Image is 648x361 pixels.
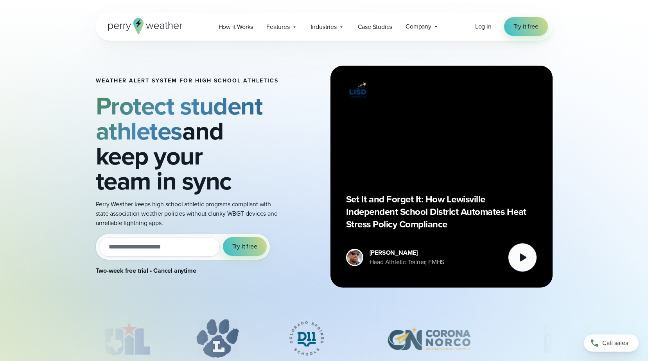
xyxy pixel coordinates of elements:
[370,257,445,267] div: Head Athletic Trainer, FMHS
[522,319,633,358] img: Des-Moines-Public-Schools.svg
[96,78,279,84] h1: Weather Alert System for High School Athletics
[475,22,492,31] a: Log in
[96,200,279,228] p: Perry Weather keeps high school athletic programs compliant with state association weather polici...
[212,19,260,35] a: How it Works
[351,19,399,35] a: Case Studies
[602,338,628,348] span: Call sales
[266,22,289,32] span: Features
[522,319,633,358] div: 5 of 12
[358,22,393,32] span: Case Studies
[406,22,431,31] span: Company
[219,22,253,32] span: How it Works
[370,248,445,257] div: [PERSON_NAME]
[277,319,336,358] div: 3 of 12
[196,319,239,358] div: 2 of 12
[346,81,370,99] img: Lewisville ISD logo
[504,17,548,36] a: Try it free
[277,319,336,358] img: Colorado-Springs-School-District.svg
[373,319,485,358] img: Corona-Norco-Unified-School-District.svg
[311,22,337,32] span: Industries
[96,88,263,149] strong: Protect student athletes
[223,237,267,256] button: Try it free
[347,250,362,265] img: cody-henschke-headshot
[346,193,537,231] p: Set It and Forget It: How Lewisville Independent School District Automates Heat Stress Policy Com...
[96,93,279,193] h2: and keep your team in sync
[96,266,196,275] strong: Two-week free trial • Cancel anytime
[96,319,158,358] div: 1 of 12
[232,242,257,251] span: Try it free
[96,319,158,358] img: UIL.svg
[373,319,485,358] div: 4 of 12
[513,22,539,31] span: Try it free
[584,334,639,352] a: Call sales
